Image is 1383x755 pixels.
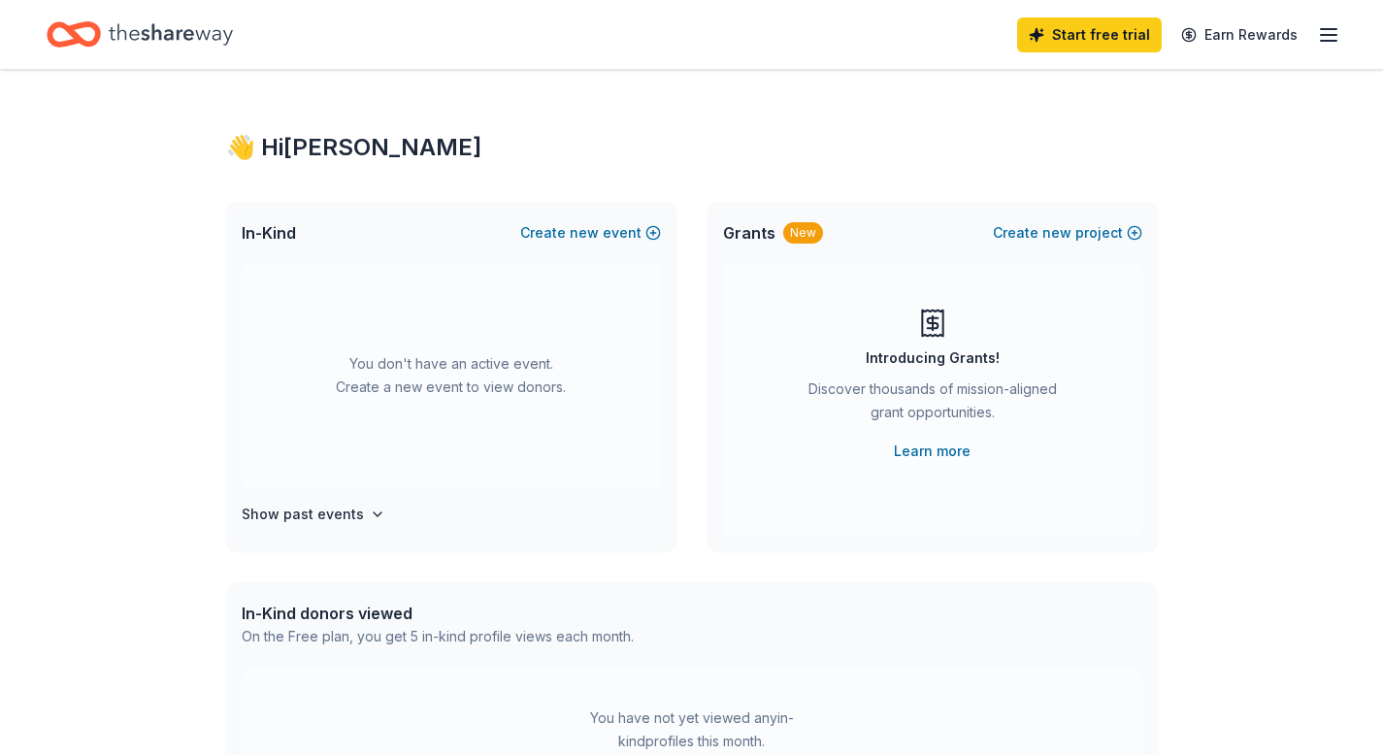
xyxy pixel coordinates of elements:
[242,503,385,526] button: Show past events
[242,503,364,526] h4: Show past events
[801,377,1065,432] div: Discover thousands of mission-aligned grant opportunities.
[226,132,1158,163] div: 👋 Hi [PERSON_NAME]
[723,221,775,245] span: Grants
[1042,221,1071,245] span: new
[571,706,813,753] div: You have not yet viewed any in-kind profiles this month.
[866,346,1000,370] div: Introducing Grants!
[242,625,634,648] div: On the Free plan, you get 5 in-kind profile views each month.
[783,222,823,244] div: New
[993,221,1142,245] button: Createnewproject
[47,12,233,57] a: Home
[894,440,971,463] a: Learn more
[1017,17,1162,52] a: Start free trial
[1169,17,1309,52] a: Earn Rewards
[242,221,296,245] span: In-Kind
[242,602,634,625] div: In-Kind donors viewed
[570,221,599,245] span: new
[520,221,661,245] button: Createnewevent
[242,264,661,487] div: You don't have an active event. Create a new event to view donors.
